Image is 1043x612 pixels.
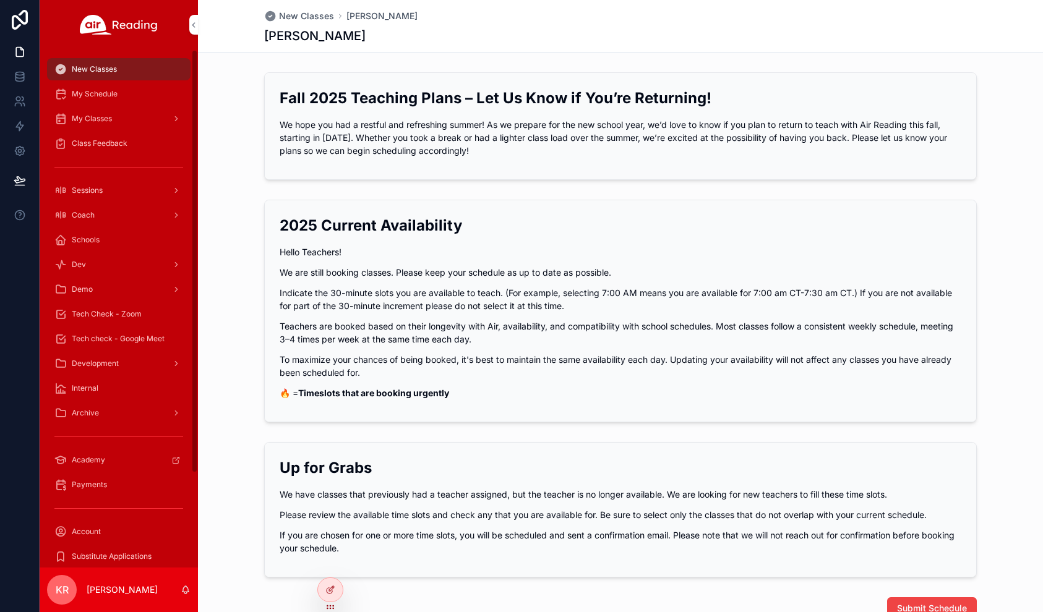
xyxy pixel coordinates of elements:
p: Teachers are booked based on their longevity with Air, availability, and compatibility with schoo... [280,320,961,346]
p: We are still booking classes. Please keep your schedule as up to date as possible. [280,266,961,279]
h1: [PERSON_NAME] [264,27,366,45]
a: My Schedule [47,83,191,105]
a: Internal [47,377,191,399]
a: Sessions [47,179,191,202]
p: To maximize your chances of being booked, it's best to maintain the same availability each day. U... [280,353,961,379]
p: 🔥 = [280,386,961,399]
p: We hope you had a restful and refreshing summer! As we prepare for the new school year, we’d love... [280,118,961,157]
a: New Classes [264,10,334,22]
p: If you are chosen for one or more time slots, you will be scheduled and sent a confirmation email... [280,529,961,555]
a: Tech Check - Zoom [47,303,191,325]
span: Archive [72,408,99,418]
span: Tech check - Google Meet [72,334,165,344]
a: My Classes [47,108,191,130]
p: [PERSON_NAME] [87,584,158,596]
span: New Classes [279,10,334,22]
a: Coach [47,204,191,226]
span: My Classes [72,114,112,124]
span: Dev [72,260,86,270]
span: Academy [72,455,105,465]
img: App logo [80,15,158,35]
a: Schools [47,229,191,251]
p: Please review the available time slots and check any that you are available for. Be sure to selec... [280,508,961,521]
a: Class Feedback [47,132,191,155]
span: Schools [72,235,100,245]
span: KR [56,582,69,597]
p: We have classes that previously had a teacher assigned, but the teacher is no longer available. W... [280,488,961,501]
div: scrollable content [40,49,198,567]
a: New Classes [47,58,191,80]
a: Dev [47,253,191,276]
a: Demo [47,278,191,300]
a: Account [47,521,191,543]
h2: 2025 Current Availability [280,215,961,236]
a: Archive [47,402,191,424]
span: Sessions [72,185,103,195]
span: Coach [72,210,95,220]
a: Tech check - Google Meet [47,328,191,350]
p: Hello Teachers! [280,245,961,258]
a: Substitute Applications [47,545,191,567]
span: Payments [72,480,107,490]
span: Tech Check - Zoom [72,309,142,319]
span: Substitute Applications [72,551,152,561]
a: [PERSON_NAME] [346,10,418,22]
span: New Classes [72,64,117,74]
p: Indicate the 30-minute slots you are available to teach. (For example, selecting 7:00 AM means yo... [280,286,961,312]
span: Class Feedback [72,138,127,148]
h2: Up for Grabs [280,457,961,478]
span: Development [72,359,119,368]
span: Internal [72,383,98,393]
strong: Timeslots that are booking urgently [298,388,449,398]
a: Development [47,352,191,375]
span: Account [72,527,101,537]
span: Demo [72,284,93,294]
h2: Fall 2025 Teaching Plans – Let Us Know if You’re Returning! [280,88,961,108]
a: Academy [47,449,191,471]
span: My Schedule [72,89,118,99]
a: Payments [47,474,191,496]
